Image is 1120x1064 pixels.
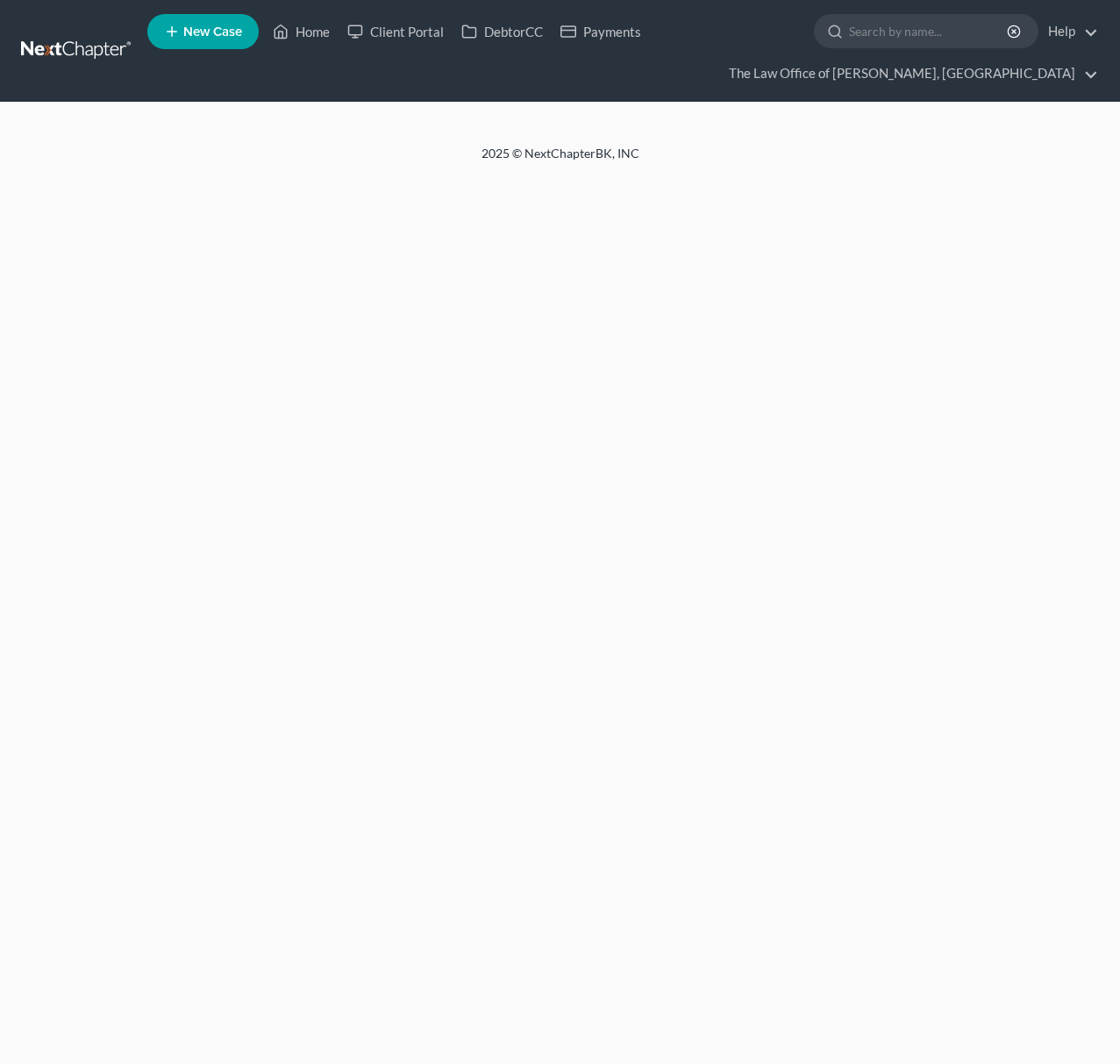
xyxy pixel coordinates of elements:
span: New Case [183,25,242,39]
a: Payments [552,16,650,47]
input: Search by name... [849,15,1009,47]
a: Home [264,16,339,47]
a: Help [1039,16,1098,47]
a: DebtorCC [453,16,552,47]
div: 2025 © NextChapterBK, INC [61,145,1060,176]
a: Client Portal [339,16,453,47]
a: The Law Office of [PERSON_NAME], [GEOGRAPHIC_DATA] [720,58,1098,89]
